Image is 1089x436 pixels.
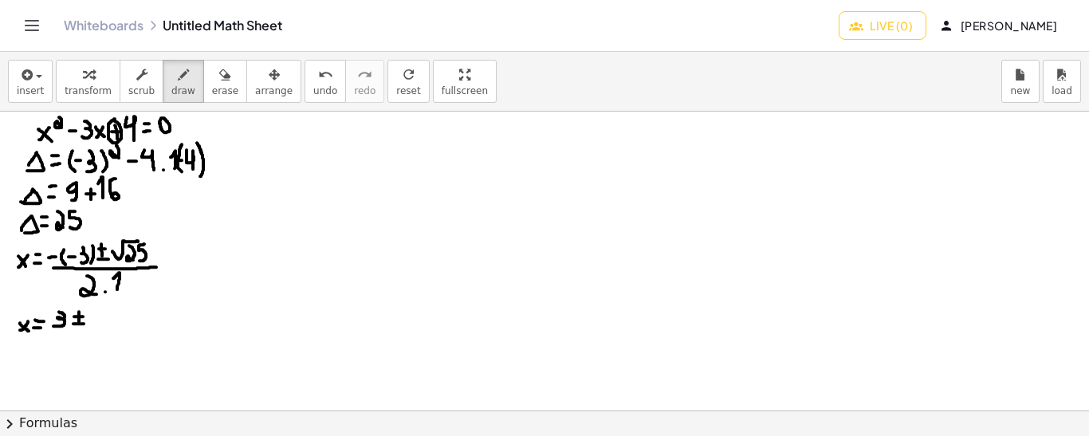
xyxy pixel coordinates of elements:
[942,18,1057,33] span: [PERSON_NAME]
[318,65,333,84] i: undo
[212,85,238,96] span: erase
[396,85,420,96] span: reset
[19,13,45,38] button: Toggle navigation
[839,11,926,40] button: Live (0)
[1011,85,1031,96] span: new
[65,85,112,96] span: transform
[1052,85,1072,96] span: load
[433,60,497,103] button: fullscreen
[17,85,44,96] span: insert
[1001,60,1040,103] button: new
[930,11,1070,40] button: [PERSON_NAME]
[246,60,301,103] button: arrange
[56,60,120,103] button: transform
[305,60,346,103] button: undoundo
[1043,60,1081,103] button: load
[387,60,429,103] button: refreshreset
[345,60,384,103] button: redoredo
[255,85,293,96] span: arrange
[64,18,143,33] a: Whiteboards
[163,60,204,103] button: draw
[354,85,375,96] span: redo
[401,65,416,84] i: refresh
[313,85,337,96] span: undo
[442,85,488,96] span: fullscreen
[357,65,372,84] i: redo
[852,18,913,33] span: Live (0)
[171,85,195,96] span: draw
[8,60,53,103] button: insert
[128,85,155,96] span: scrub
[203,60,247,103] button: erase
[120,60,163,103] button: scrub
